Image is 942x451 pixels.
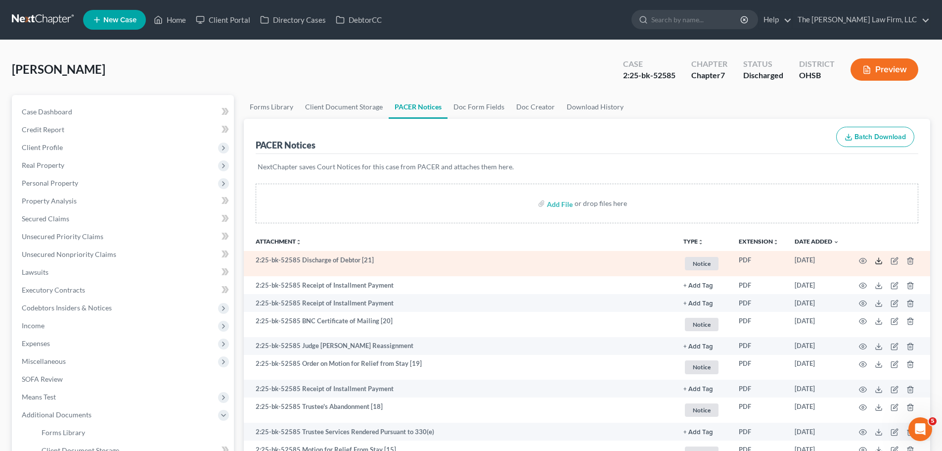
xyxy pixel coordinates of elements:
[299,95,389,119] a: Client Document Storage
[22,143,63,151] span: Client Profile
[22,393,56,401] span: Means Test
[787,380,847,398] td: [DATE]
[22,357,66,365] span: Miscellaneous
[12,62,105,76] span: [PERSON_NAME]
[685,403,718,417] span: Notice
[14,370,234,388] a: SOFA Review
[683,359,723,375] a: Notice
[795,238,839,245] a: Date Added expand_more
[22,232,103,241] span: Unsecured Priority Claims
[836,127,914,148] button: Batch Download
[22,179,78,187] span: Personal Property
[42,428,85,437] span: Forms Library
[14,281,234,299] a: Executory Contracts
[651,10,742,29] input: Search by name...
[683,386,713,393] button: + Add Tag
[685,318,718,331] span: Notice
[244,294,675,312] td: 2:25-bk-52585 Receipt of Installment Payment
[22,339,50,348] span: Expenses
[258,162,916,172] p: NextChapter saves Court Notices for this case from PACER and attaches them here.
[14,121,234,139] a: Credit Report
[787,355,847,380] td: [DATE]
[255,11,331,29] a: Directory Cases
[731,251,787,276] td: PDF
[683,316,723,333] a: Notice
[389,95,448,119] a: PACER Notices
[22,410,91,419] span: Additional Documents
[739,238,779,245] a: Extensionunfold_more
[22,250,116,258] span: Unsecured Nonpriority Claims
[799,70,835,81] div: OHSB
[575,199,627,208] div: or drop files here
[244,380,675,398] td: 2:25-bk-52585 Receipt of Installment Payment
[731,337,787,355] td: PDF
[683,239,704,245] button: TYPEunfold_more
[691,70,727,81] div: Chapter
[731,276,787,294] td: PDF
[698,239,704,245] i: unfold_more
[759,11,792,29] a: Help
[787,294,847,312] td: [DATE]
[773,239,779,245] i: unfold_more
[191,11,255,29] a: Client Portal
[331,11,387,29] a: DebtorCC
[22,268,48,276] span: Lawsuits
[14,246,234,263] a: Unsecured Nonpriority Claims
[14,228,234,246] a: Unsecured Priority Claims
[14,192,234,210] a: Property Analysis
[623,70,675,81] div: 2:25-bk-52585
[787,276,847,294] td: [DATE]
[244,337,675,355] td: 2:25-bk-52585 Judge [PERSON_NAME] Reassignment
[256,139,315,151] div: PACER Notices
[22,303,112,312] span: Codebtors Insiders & Notices
[448,95,510,119] a: Doc Form Fields
[787,312,847,337] td: [DATE]
[691,58,727,70] div: Chapter
[244,312,675,337] td: 2:25-bk-52585 BNC Certificate of Mailing [20]
[683,299,723,308] a: + Add Tag
[731,294,787,312] td: PDF
[22,125,64,134] span: Credit Report
[14,263,234,281] a: Lawsuits
[683,301,713,307] button: + Add Tag
[22,161,64,169] span: Real Property
[683,344,713,350] button: + Add Tag
[683,255,723,272] a: Notice
[854,133,906,141] span: Batch Download
[296,239,302,245] i: unfold_more
[731,312,787,337] td: PDF
[799,58,835,70] div: District
[22,321,45,330] span: Income
[908,417,932,441] iframe: Intercom live chat
[244,398,675,423] td: 2:25-bk-52585 Trustee's Abandonment [18]
[683,281,723,290] a: + Add Tag
[743,70,783,81] div: Discharged
[683,384,723,394] a: + Add Tag
[34,424,234,442] a: Forms Library
[683,283,713,289] button: + Add Tag
[833,239,839,245] i: expand_more
[720,70,725,80] span: 7
[683,402,723,418] a: Notice
[743,58,783,70] div: Status
[731,355,787,380] td: PDF
[683,341,723,351] a: + Add Tag
[244,95,299,119] a: Forms Library
[244,423,675,441] td: 2:25-bk-52585 Trustee Services Rendered Pursuant to 330(e)
[22,107,72,116] span: Case Dashboard
[787,398,847,423] td: [DATE]
[731,380,787,398] td: PDF
[929,417,937,425] span: 5
[787,423,847,441] td: [DATE]
[561,95,629,119] a: Download History
[22,286,85,294] span: Executory Contracts
[731,423,787,441] td: PDF
[685,257,718,270] span: Notice
[244,276,675,294] td: 2:25-bk-52585 Receipt of Installment Payment
[14,103,234,121] a: Case Dashboard
[623,58,675,70] div: Case
[683,427,723,437] a: + Add Tag
[149,11,191,29] a: Home
[244,355,675,380] td: 2:25-bk-52585 Order on Motion for Relief from Stay [19]
[731,398,787,423] td: PDF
